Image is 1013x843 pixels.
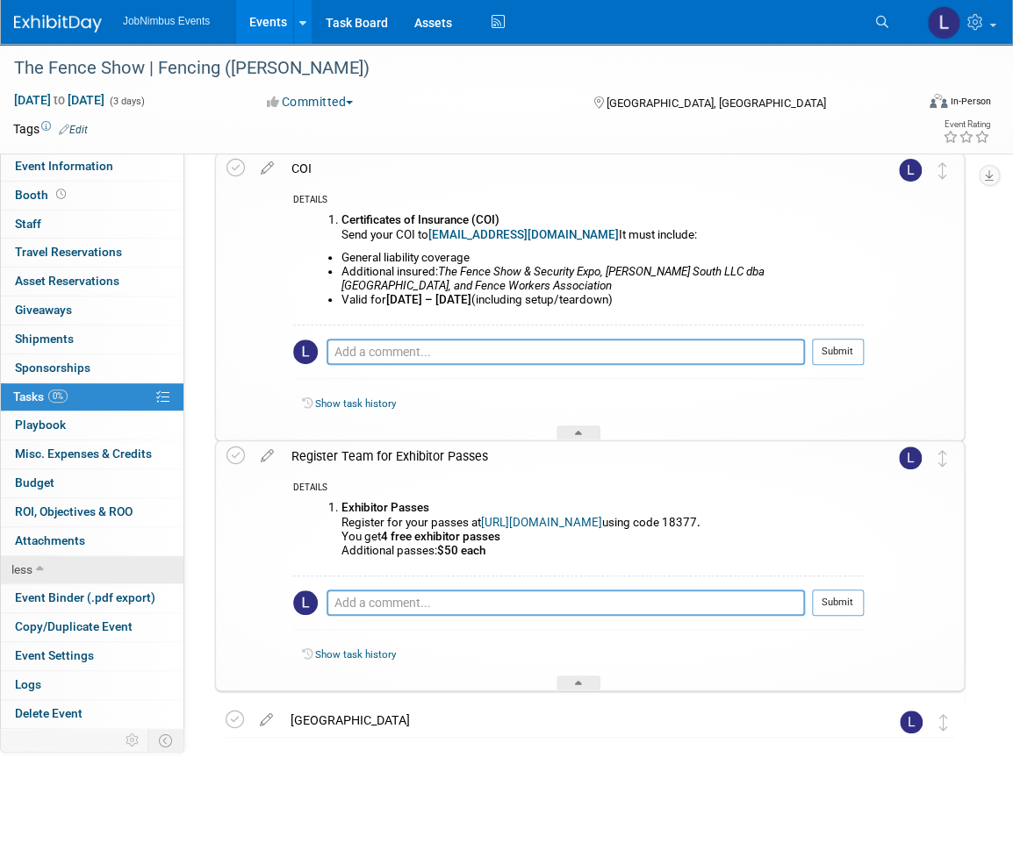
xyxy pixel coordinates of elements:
span: Delete Event [15,706,83,720]
img: Laly Matos [927,6,960,39]
span: Shipments [15,332,74,346]
a: [EMAIL_ADDRESS][DOMAIN_NAME] [428,228,619,241]
img: ExhibitDay [14,15,102,32]
b: 4 free exhibitor passes [381,530,500,543]
b: [DATE] – [DATE] [386,293,471,306]
div: [GEOGRAPHIC_DATA] [282,705,865,735]
span: Event Information [15,159,113,173]
td: Toggle Event Tabs [148,729,184,752]
button: Submit [812,339,864,365]
li: Send your COI to It must include: [341,213,864,241]
a: Delete Event [1,700,183,728]
a: Budget [1,469,183,497]
a: Event Binder (.pdf export) [1,584,183,612]
i: Move task [938,162,947,179]
a: Logs [1,671,183,699]
span: Event Settings [15,648,94,662]
div: DETAILS [293,194,864,209]
span: Event Binder (.pdf export) [15,590,155,604]
div: Event Rating [943,120,990,129]
button: Submit [812,589,864,616]
span: Staff [15,217,41,231]
li: Additional insured: [341,265,864,293]
span: Travel Reservations [15,245,122,259]
a: Booth [1,182,183,210]
b: . [697,516,700,529]
span: Booth not reserved yet [53,188,69,201]
span: [DATE] [DATE] [13,92,105,108]
span: Sponsorships [15,361,90,375]
a: less [1,556,183,584]
b: Exhibitor Passes [341,501,429,514]
span: ROI, Objectives & ROO [15,504,133,518]
b: Certificates of Insurance (COI) [341,213,499,226]
li: Valid for (including setup/teardown) [341,293,864,307]
div: DETAILS [293,482,864,497]
img: Laly Matos [899,447,922,469]
a: Show task history [315,648,396,661]
a: Misc. Expenses & Credits [1,440,183,468]
span: less [11,562,32,576]
img: Laly Matos [293,590,318,615]
span: Booth [15,188,69,202]
i: Move task [939,714,948,731]
span: Budget [15,475,54,489]
a: edit [252,448,283,464]
div: Register Team for Exhibitor Passes [283,441,864,471]
span: Misc. Expenses & Credits [15,447,152,461]
td: Personalize Event Tab Strip [118,729,148,752]
a: Sponsorships [1,354,183,382]
a: Giveaways [1,296,183,325]
img: Format-Inperson.png [930,94,947,108]
a: ROI, Objectives & ROO [1,498,183,526]
div: In-Person [950,95,991,108]
a: Attachments [1,527,183,555]
a: Staff [1,211,183,239]
img: Laly Matos [899,159,922,182]
div: COI [283,154,864,183]
a: Edit [59,124,88,136]
i: Move task [938,450,947,467]
div: The Fence Show | Fencing ([PERSON_NAME]) [8,53,895,84]
img: Laly Matos [293,339,318,364]
span: (3 days) [108,96,145,107]
b: $50 each [437,544,485,557]
span: Attachments [15,533,85,547]
li: Register for your passes at using code 18377 You get Additional passes: [341,501,864,557]
span: Asset Reservations [15,274,119,288]
button: Committed [261,93,360,111]
span: Logs [15,677,41,691]
div: Event Format [839,91,991,118]
li: General liability coverage [341,251,864,265]
span: JobNimbus Events [123,15,210,27]
a: Tasks0% [1,383,183,411]
a: Copy/Duplicate Event [1,613,183,641]
a: Asset Reservations [1,268,183,296]
a: Playbook [1,411,183,439]
a: Event Information [1,153,183,181]
a: Travel Reservations [1,239,183,267]
span: to [51,93,68,107]
a: edit [252,161,283,176]
td: Tags [13,120,88,138]
span: Copy/Duplicate Event [15,619,133,633]
span: 0% [48,389,68,403]
span: Playbook [15,418,66,432]
a: Event Settings [1,642,183,670]
i: The Fence Show & Security Expo, [PERSON_NAME] South LLC dba [GEOGRAPHIC_DATA], and Fence Workers ... [341,265,765,292]
span: Tasks [13,389,68,404]
a: Shipments [1,325,183,354]
a: edit [251,712,282,728]
span: [GEOGRAPHIC_DATA], [GEOGRAPHIC_DATA] [607,96,826,110]
a: Show task history [315,397,396,410]
img: Laly Matos [900,711,923,733]
span: Giveaways [15,303,72,317]
a: [URL][DOMAIN_NAME] [481,516,602,529]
